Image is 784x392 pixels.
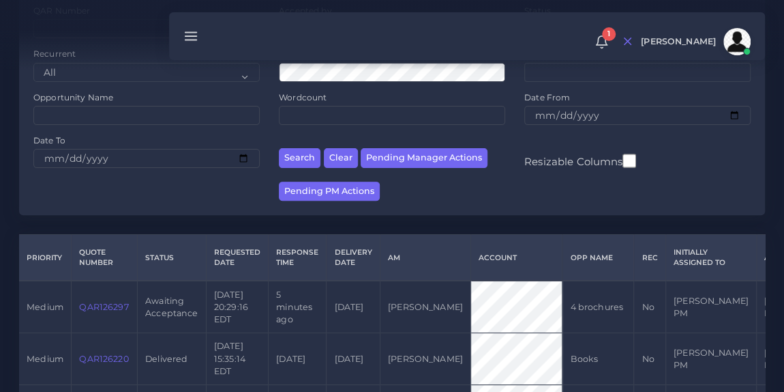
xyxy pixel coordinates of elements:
th: Initially Assigned to [665,235,756,281]
span: medium [27,302,63,312]
button: Search [279,148,320,168]
a: 1 [590,35,614,49]
td: [DATE] [269,333,327,385]
a: [PERSON_NAME]avatar [634,28,755,55]
button: Pending PM Actions [279,182,380,201]
td: [PERSON_NAME] PM [665,333,756,385]
th: REC [634,235,665,281]
th: AM [380,235,470,281]
th: Priority [19,235,72,281]
span: medium [27,354,63,364]
a: QAR126297 [79,302,128,312]
td: [DATE] 20:29:16 EDT [206,281,268,333]
button: Pending Manager Actions [361,148,487,168]
td: [DATE] [327,333,380,385]
label: Date From [524,92,570,103]
td: No [634,333,665,385]
th: Response Time [269,235,327,281]
label: Wordcount [279,92,327,103]
span: [PERSON_NAME] [641,38,716,46]
td: [DATE] [327,281,380,333]
a: QAR126220 [79,354,128,364]
td: No [634,281,665,333]
label: Date To [33,135,65,146]
input: Resizable Columns [622,152,636,169]
td: [DATE] 15:35:14 EDT [206,333,268,385]
th: Delivery Date [327,235,380,281]
th: Quote Number [72,235,138,281]
button: Clear [324,148,358,168]
td: Delivered [137,333,206,385]
span: 1 [602,27,616,41]
td: [PERSON_NAME] PM [665,281,756,333]
img: avatar [723,28,751,55]
label: Opportunity Name [33,92,113,103]
td: Awaiting Acceptance [137,281,206,333]
th: Opp Name [562,235,634,281]
th: Requested Date [206,235,268,281]
th: Account [470,235,562,281]
td: [PERSON_NAME] [380,333,470,385]
label: Resizable Columns [524,152,636,169]
td: Books [562,333,634,385]
td: 4 brochures [562,281,634,333]
td: [PERSON_NAME] [380,281,470,333]
th: Status [137,235,206,281]
td: 5 minutes ago [269,281,327,333]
